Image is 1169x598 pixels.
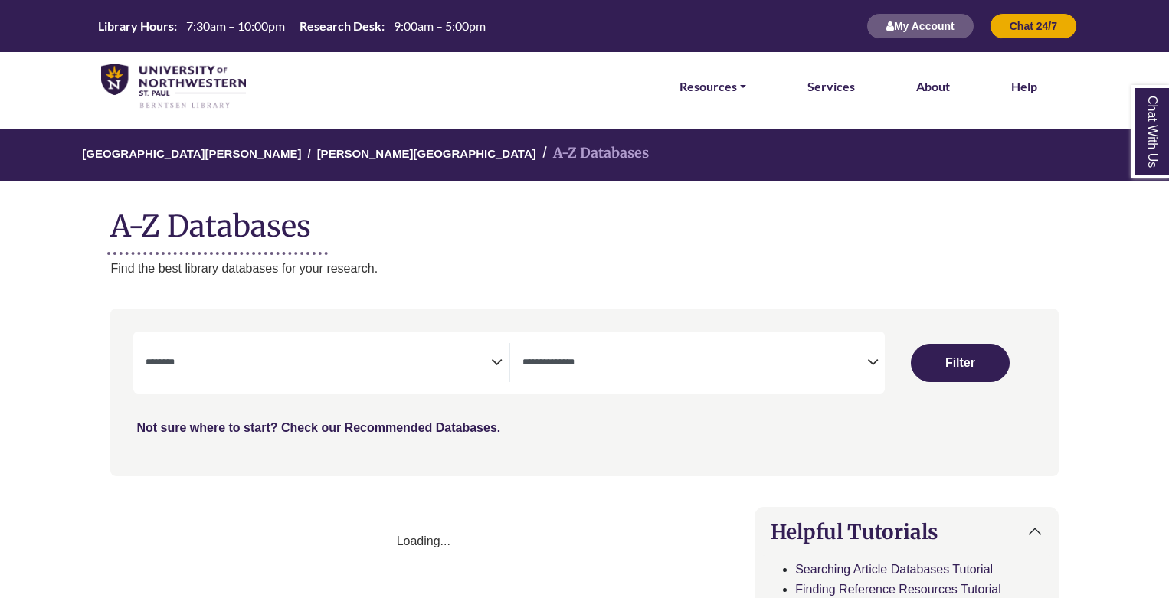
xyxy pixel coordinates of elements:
a: Chat 24/7 [990,19,1077,32]
div: Loading... [110,531,736,551]
a: Help [1011,77,1037,96]
a: Not sure where to start? Check our Recommended Databases. [136,421,500,434]
a: [GEOGRAPHIC_DATA][PERSON_NAME] [82,145,301,160]
th: Research Desk: [293,18,385,34]
a: About [916,77,950,96]
a: Hours Today [92,18,492,35]
a: Services [807,77,855,96]
nav: breadcrumb [110,129,1058,181]
button: My Account [866,13,974,39]
table: Hours Today [92,18,492,32]
li: A-Z Databases [536,142,649,165]
button: Helpful Tutorials [755,508,1057,556]
a: [PERSON_NAME][GEOGRAPHIC_DATA] [317,145,536,160]
img: library_home [101,64,246,109]
a: My Account [866,19,974,32]
a: Searching Article Databases Tutorial [795,563,993,576]
a: Finding Reference Resources Tutorial [795,583,1001,596]
span: 7:30am – 10:00pm [186,18,285,33]
button: Chat 24/7 [990,13,1077,39]
span: 9:00am – 5:00pm [394,18,486,33]
p: Find the best library databases for your research. [110,259,1058,279]
th: Library Hours: [92,18,178,34]
textarea: Filter [522,358,867,370]
button: Submit for Search Results [911,344,1010,382]
h1: A-Z Databases [110,197,1058,243]
nav: Search filters [110,309,1058,475]
a: Resources [679,77,746,96]
textarea: Filter [146,358,490,370]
